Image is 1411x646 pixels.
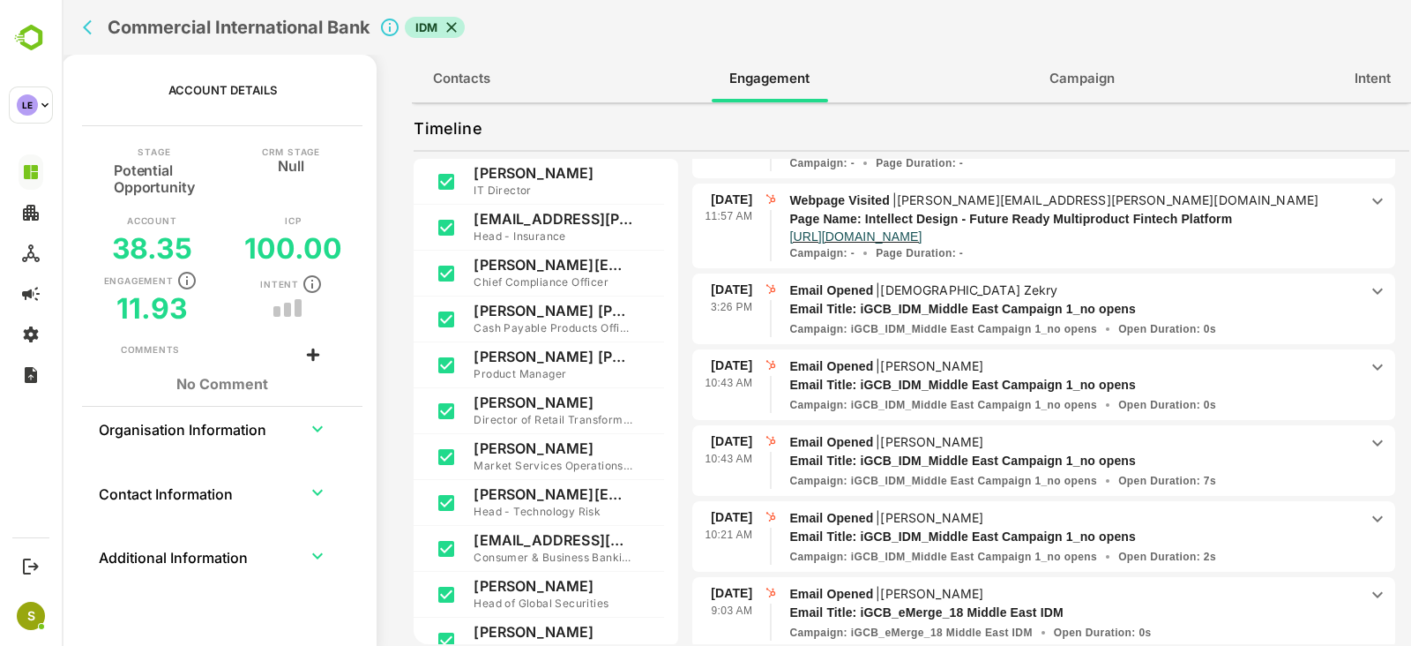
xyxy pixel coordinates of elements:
p: [PERSON_NAME] [818,358,922,373]
h5: 11.93 [55,291,126,326]
button: back [3,57,4,596]
p: Email Opened [728,357,1296,376]
p: - [728,155,793,171]
p: [EMAIL_ADDRESS][PERSON_NAME][DOMAIN_NAME] [412,210,571,228]
p: [PERSON_NAME] [412,394,571,411]
p: Open Duration : 2s [1056,549,1154,565]
div: Email Opened|[DEMOGRAPHIC_DATA] ZekryiGCB_IDM_Middle East Campaign 1_no opensiGCB_IDM_Middle East... [728,281,1326,337]
p: 10:21 AM [643,527,691,545]
p: Intent [198,280,237,289]
p: Engagement [42,276,112,285]
p: Open Duration : 0s [992,625,1090,641]
div: LE [17,94,38,116]
p: iGCB_IDM_Middle East Campaign 1_no opens [728,549,1035,565]
p: [PERSON_NAME] [818,434,922,449]
th: Organisation Information [36,407,226,449]
p: [PERSON_NAME] [PERSON_NAME] [412,348,571,365]
img: hubspot.png [701,508,717,524]
p: | [811,510,924,525]
p: Director of Retail Transformation [412,411,571,429]
div: full width tabs example [350,55,1349,102]
p: [DATE] [649,357,691,374]
div: IDM [343,17,403,38]
svg: Click to close Account details panel [317,17,339,38]
p: CRM Stage [200,147,258,156]
p: [PERSON_NAME][EMAIL_ADDRESS][DOMAIN_NAME] [412,256,571,274]
p: iGCB_eMerge_18 Middle East IDM [728,604,1267,622]
p: iGCB_IDM_Middle East Campaign 1_no opens [728,300,1267,319]
button: trend [243,305,248,311]
span: IDM [343,19,386,36]
p: | [811,434,924,449]
img: hubspot.png [701,357,717,372]
p: Page Duration : - [814,155,901,171]
p: [DATE] [649,191,691,208]
p: [PERSON_NAME] [PERSON_NAME] [412,302,571,319]
p: Email Opened [728,432,1296,452]
p: [DATE] [649,584,691,602]
p: Timeline [352,115,420,143]
p: Account Details [107,83,215,97]
p: 10:43 AM [643,375,691,393]
p: Email Opened [728,281,1296,300]
p: [PERSON_NAME] [818,586,922,601]
p: Stage [76,147,108,156]
h2: Commercial International Bank [46,17,309,38]
h5: 38.35 [50,231,131,266]
img: BambooboxLogoMark.f1c84d78b4c51b1a7b5f700c9845e183.svg [9,21,54,55]
p: Cash Payable Products Officer [412,319,571,337]
p: iGCB_IDM_Middle East Campaign 1_no opens [728,376,1267,394]
p: [DATE] [649,432,691,450]
p: [PERSON_NAME] [412,623,571,641]
img: hubspot.png [701,191,717,207]
span: Intent [1293,67,1329,90]
p: Webpage Visited [728,191,1296,210]
th: Additional Information [36,535,226,577]
table: collapsible table [36,407,286,598]
h5: Potential Opportunity [52,156,133,196]
p: iGCB_IDM_Middle East Campaign 1_no opens [728,321,1035,337]
p: [PERSON_NAME] [818,510,922,525]
button: Logout [19,554,42,578]
div: Email Opened|[PERSON_NAME]iGCB_IDM_Middle East Campaign 1_no opensiGCB_IDM_Middle East Campaign 1... [728,508,1326,565]
p: Open Duration : 0s [1056,321,1154,337]
div: S [17,602,45,630]
p: [EMAIL_ADDRESS][DOMAIN_NAME] [412,531,571,549]
div: Email Opened|[PERSON_NAME]iGCB_IDM_Middle East Campaign 1_no opensiGCB_IDM_Middle East Campaign 1... [728,357,1326,413]
p: | [811,282,998,297]
p: 11:57 AM [643,208,691,226]
p: 10:43 AM [643,451,691,469]
p: iGCB_IDM_Middle East Campaign 1_no opens [728,473,1035,489]
p: Email Opened [728,508,1296,528]
div: Comments [59,343,118,357]
p: [PERSON_NAME][EMAIL_ADDRESS][DOMAIN_NAME] [412,485,571,503]
img: hubspot.png [701,281,717,297]
h5: Null [216,156,243,170]
p: iGCB_IDM_Middle East Campaign 1_no opens [728,452,1267,470]
p: | [811,358,924,373]
p: [PERSON_NAME] [412,439,571,457]
p: Product Manager [412,365,571,383]
p: [DATE] [649,281,691,298]
img: hubspot.png [701,432,717,448]
img: hubspot.png [701,584,717,600]
p: | [811,586,924,601]
span: Engagement [668,67,748,90]
p: Head - Insurance [412,228,571,245]
p: 9:03 AM [650,603,691,620]
p: [PERSON_NAME] [412,164,571,182]
p: iGCB_eMerge_18 Middle East IDM [728,625,970,641]
button: expand row [243,479,269,506]
p: [DATE] [649,508,691,526]
th: Contact Information [36,471,226,514]
p: - [728,245,793,261]
p: 3:26 PM [649,299,691,317]
p: Email Opened [728,584,1296,604]
p: Account [65,216,116,225]
a: https://www.intellectdesign.com/ [728,228,860,245]
p: [DEMOGRAPHIC_DATA] Zekry [818,282,996,297]
p: ICP [223,216,239,225]
p: Head - Technology Risk [412,503,571,521]
p: | [828,192,1259,207]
